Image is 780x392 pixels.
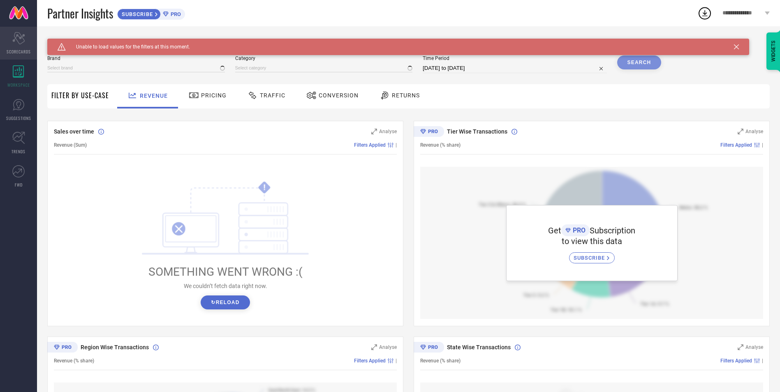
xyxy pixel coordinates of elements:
input: Select time period [423,63,607,73]
span: Category [235,55,413,61]
span: FWD [15,182,23,188]
svg: Zoom [738,344,743,350]
span: Analyse [745,129,763,134]
span: Subscription [590,226,635,235]
svg: Zoom [371,129,377,134]
span: | [396,142,397,148]
span: Analyse [379,344,397,350]
span: Revenue (% share) [420,358,461,364]
input: Select brand [47,64,225,72]
span: | [396,358,397,364]
span: Brand [47,55,225,61]
div: Premium [414,126,444,138]
svg: Zoom [371,344,377,350]
span: Revenue (% share) [54,358,94,364]
span: to view this data [562,236,622,246]
span: SUBSCRIBE [118,11,155,17]
svg: Zoom [738,129,743,134]
input: Select category [235,64,413,72]
div: Premium [47,342,78,354]
span: Revenue (% share) [420,142,461,148]
span: | [762,142,763,148]
span: PRO [571,226,586,234]
a: SUBSCRIBEPRO [117,7,185,20]
span: State Wise Transactions [447,344,511,350]
span: We couldn’t fetch data right now. [184,283,267,289]
span: Conversion [319,92,359,99]
span: Revenue [140,92,168,99]
span: Unable to load values for the filters at this moment. [66,44,190,50]
span: Analyse [379,129,397,134]
span: PRO [169,11,181,17]
span: Filter By Use-Case [51,90,109,100]
span: Analyse [745,344,763,350]
a: SUBSCRIBE [569,246,615,263]
div: Premium [414,342,444,354]
span: Get [548,226,561,235]
span: Time Period [423,55,607,61]
span: Filters Applied [354,142,386,148]
span: Tier Wise Transactions [447,128,507,135]
span: Region Wise Transactions [81,344,149,350]
span: Filters Applied [720,142,752,148]
span: Filters Applied [354,358,386,364]
span: Partner Insights [47,5,113,22]
span: SOMETHING WENT WRONG :( [148,265,303,279]
span: Revenue (Sum) [54,142,87,148]
span: Pricing [201,92,227,99]
tspan: ! [264,183,266,192]
div: Open download list [697,6,712,21]
span: SUGGESTIONS [6,115,31,121]
span: SCORECARDS [7,48,31,55]
span: | [762,358,763,364]
span: TRENDS [12,148,25,154]
span: SYSTEM WORKSPACE [47,39,104,45]
span: Traffic [260,92,285,99]
span: SUBSCRIBE [574,255,607,261]
span: Filters Applied [720,358,752,364]
span: WORKSPACE [7,82,30,88]
span: Sales over time [54,128,94,135]
span: Returns [392,92,420,99]
button: ↻Reload [201,295,250,309]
